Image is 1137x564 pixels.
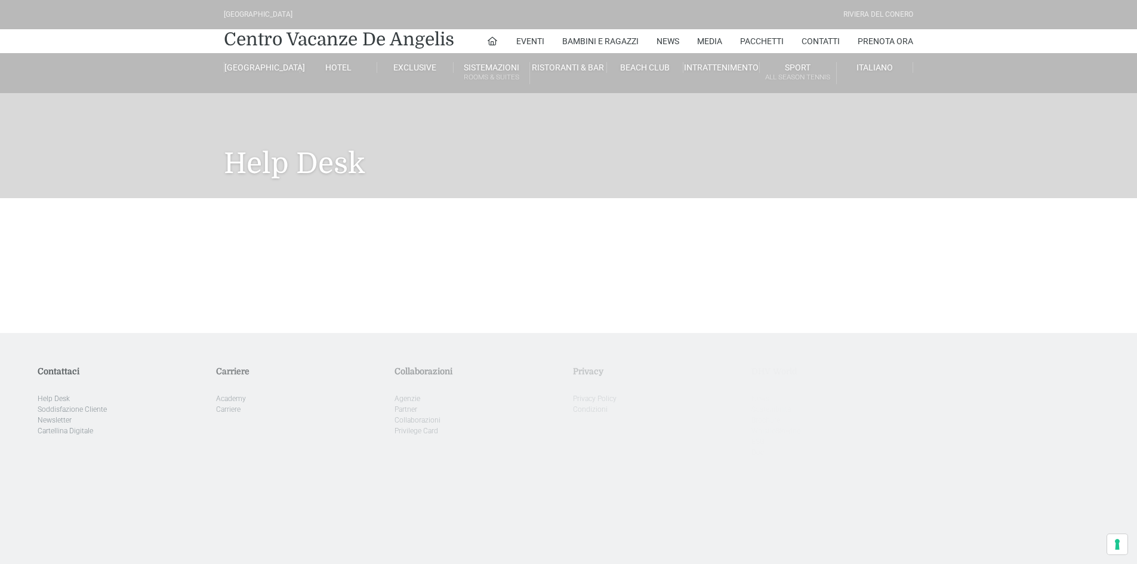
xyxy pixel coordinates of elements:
a: Doc [751,448,764,457]
a: Centro Vacanze De Angelis [224,27,454,51]
a: Privacy Policy [573,395,617,403]
a: Pacchetti [740,29,784,53]
span: Italiano [856,63,893,72]
a: Privilege Card [395,427,438,435]
h5: Contattaci [38,366,207,377]
a: SistemazioniRooms & Suites [454,62,530,84]
h5: Collaborazioni [395,366,564,377]
a: Newsletter [38,416,72,424]
a: Sostenibilità [751,405,791,414]
h5: Privacy [573,366,742,377]
a: Partner [395,405,417,414]
h1: Help Desk [224,93,913,198]
a: [GEOGRAPHIC_DATA] [224,62,300,73]
a: SportAll Season Tennis [760,62,836,84]
a: WhistleBlowing [751,427,801,435]
a: Agenzie [395,395,420,403]
a: Brochure [751,416,780,424]
a: Intrattenimento [683,62,760,73]
button: Le tue preferenze relative al consenso per le tecnologie di tracciamento [1107,534,1127,554]
a: Hotel [300,62,377,73]
h5: DHV World [751,366,921,377]
a: News [751,395,769,403]
a: Contatti [802,29,840,53]
a: Academy [216,395,246,403]
div: Riviera Del Conero [843,9,913,20]
a: News [657,29,679,53]
div: [GEOGRAPHIC_DATA] [224,9,292,20]
a: Carriere [216,405,241,414]
a: Media [697,29,722,53]
a: Collaborazioni [395,416,440,424]
small: Rooms & Suites [454,72,529,83]
a: Bambini e Ragazzi [562,29,639,53]
a: ESG [751,437,765,446]
small: All Season Tennis [760,72,836,83]
a: Cartellina Digitale [38,427,93,435]
a: Beach Club [607,62,683,73]
a: Prenota Ora [858,29,913,53]
a: Soddisfazione Cliente [38,405,107,414]
a: Exclusive [377,62,454,73]
a: Eventi [516,29,544,53]
a: Help Desk [38,395,70,403]
a: Italiano [837,62,913,73]
a: Ristoranti & Bar [530,62,606,73]
h5: Carriere [216,366,386,377]
a: Condizioni [573,405,608,414]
